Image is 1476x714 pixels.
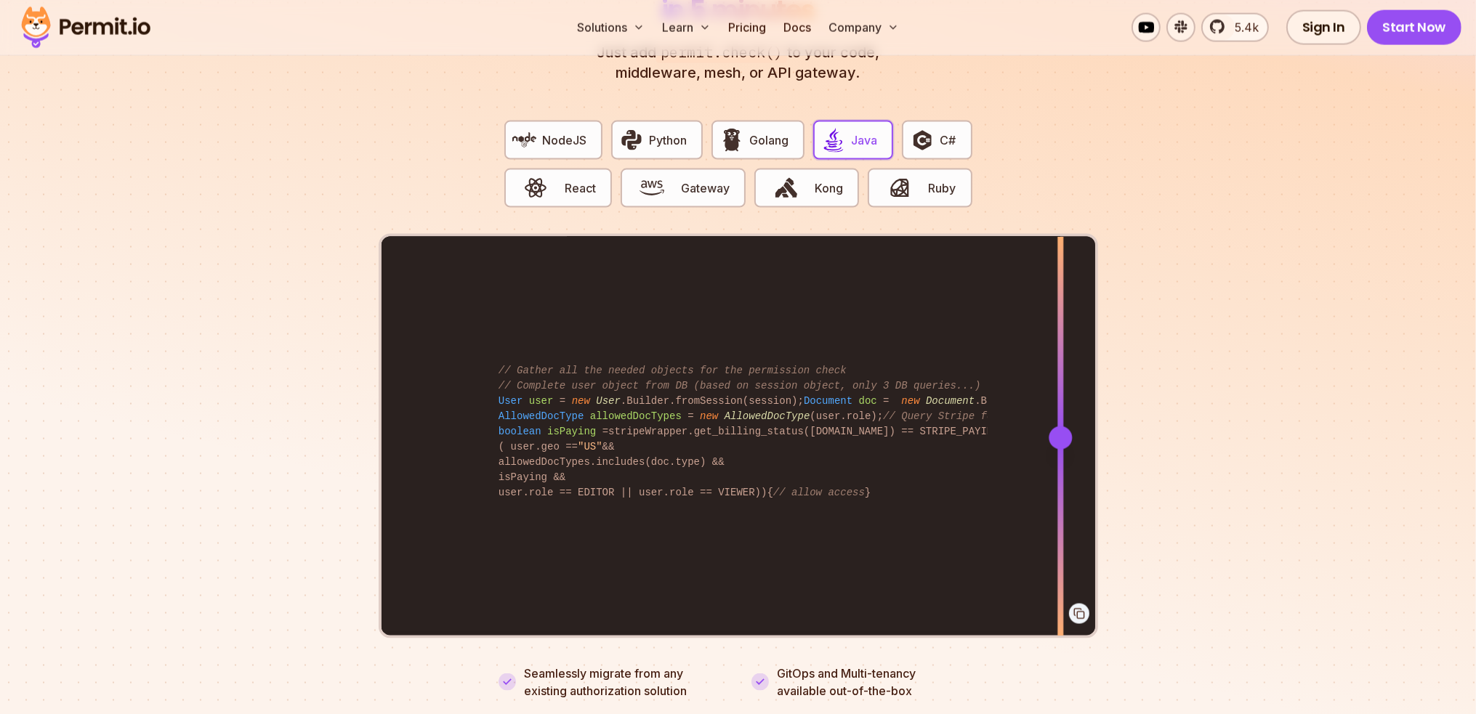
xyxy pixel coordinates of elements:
span: "US" [578,441,602,453]
span: new [572,395,590,407]
img: Golang [719,128,744,153]
p: Seamlessly migrate from any existing authorization solution [525,665,725,699]
span: React [565,179,596,197]
span: Document [926,395,975,407]
span: NodeJS [542,131,586,149]
a: Sign In [1286,10,1361,45]
span: AllowedDocType [725,410,810,422]
img: Kong [774,176,799,200]
code: .Builder.fromSession(session); .Builder().fromUrl(session.url); (user.role); stripeWrapper.get_bi... [488,352,988,512]
span: boolean [499,426,541,437]
span: new [700,410,718,422]
img: C# [910,128,935,153]
button: Solutions [571,13,650,42]
span: C# [940,131,956,149]
span: Java [851,131,877,149]
span: = [883,395,889,407]
span: allowedDocTypes [590,410,682,422]
span: Document [804,395,852,407]
img: Python [619,128,644,153]
span: Golang [749,131,789,149]
span: = [560,395,565,407]
button: Company [823,13,905,42]
span: Kong [815,179,843,197]
span: // allow access [773,487,865,498]
img: Permit logo [15,3,157,52]
p: Just add to your code, middleware, mesh, or API gateway. [581,42,895,83]
a: Docs [778,13,817,42]
span: Python [649,131,687,149]
a: Start Now [1367,10,1462,45]
span: 5.4k [1226,19,1259,36]
span: Gateway [681,179,730,197]
p: GitOps and Multi-tenancy available out-of-the-box [778,665,916,699]
span: new [901,395,919,407]
span: // Complete user object from DB (based on session object, only 3 DB queries...) [499,380,981,392]
img: Ruby [887,176,912,200]
span: // Gather all the needed objects for the permission check [499,365,847,376]
span: Ruby [929,179,956,197]
span: AllowedDocType [499,410,584,422]
span: doc [859,395,877,407]
a: Pricing [722,13,772,42]
span: user [529,395,554,407]
img: Java [821,128,846,153]
span: = [602,426,608,437]
a: 5.4k [1201,13,1269,42]
button: Learn [656,13,717,42]
span: = [687,410,693,422]
img: NodeJS [512,128,537,153]
img: Gateway [640,176,664,200]
span: User [499,395,523,407]
span: // Query Stripe for live data (hope it's not too slow) [883,410,1213,422]
img: React [523,176,548,200]
span: isPaying [547,426,596,437]
span: User [596,395,621,407]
